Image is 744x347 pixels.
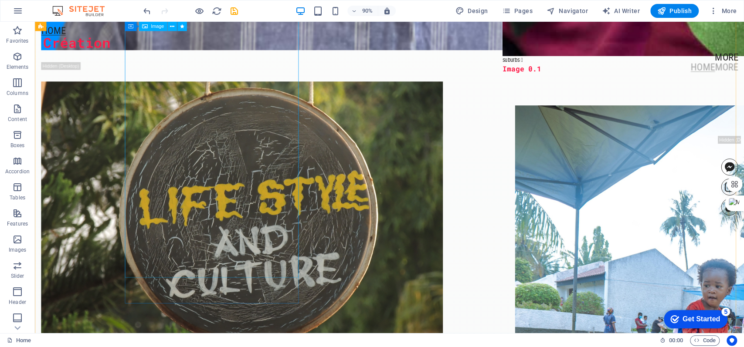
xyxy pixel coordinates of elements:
[6,37,28,44] p: Favorites
[543,4,591,18] button: Navigator
[660,335,683,346] h6: Session time
[50,6,116,16] img: Editor Logo
[706,4,740,18] button: More
[26,10,63,17] div: Get Started
[650,4,699,18] button: Publish
[8,116,27,123] p: Content
[675,337,676,344] span: :
[211,6,222,16] button: reload
[347,6,378,16] button: 90%
[7,220,28,227] p: Features
[7,335,31,346] a: Click to cancel selection. Double-click to open Pages
[502,7,532,15] span: Pages
[598,4,643,18] button: AI Writer
[455,7,488,15] span: Design
[360,6,374,16] h6: 90%
[229,6,239,16] i: Save (Ctrl+S)
[9,246,27,253] p: Images
[5,168,30,175] p: Accordion
[142,6,152,16] i: Undo: Change image (Ctrl+Z)
[602,7,640,15] span: AI Writer
[690,335,720,346] button: Code
[7,90,28,97] p: Columns
[10,142,25,149] p: Boxes
[65,2,73,10] div: 5
[694,335,716,346] span: Code
[727,335,737,346] button: Usercentrics
[547,7,588,15] span: Navigator
[151,24,164,29] span: Image
[657,7,692,15] span: Publish
[11,273,24,280] p: Slider
[452,4,492,18] button: Design
[7,4,71,23] div: Get Started 5 items remaining, 0% complete
[10,194,25,201] p: Tables
[669,335,683,346] span: 00 00
[7,64,29,71] p: Elements
[9,299,26,306] p: Header
[229,6,239,16] button: save
[709,7,737,15] span: More
[142,6,152,16] button: undo
[212,6,222,16] i: Reload page
[498,4,536,18] button: Pages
